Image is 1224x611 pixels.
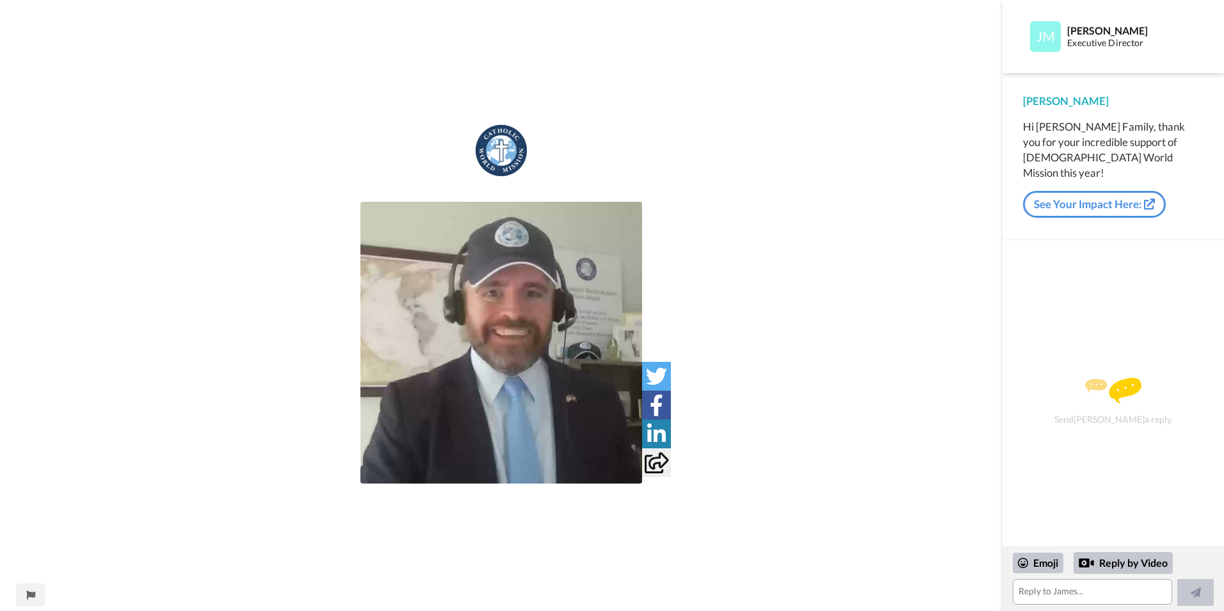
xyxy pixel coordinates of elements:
[1085,378,1141,403] img: message.svg
[476,125,527,176] img: 23c181ca-9a08-45cd-9316-7e7b7bb71f46
[1023,191,1166,218] a: See Your Impact Here:
[1020,263,1207,540] div: Send [PERSON_NAME] a reply.
[1074,552,1173,574] div: Reply by Video
[1030,21,1061,52] img: Profile Image
[1067,24,1203,37] div: [PERSON_NAME]
[360,202,642,484] img: acbe1850-df58-4ad8-9476-0617c0464ee9-thumb.jpg
[1023,119,1204,181] div: Hi [PERSON_NAME] Family, thank you for your incredible support of [DEMOGRAPHIC_DATA] World Missio...
[1023,94,1204,109] div: [PERSON_NAME]
[1079,555,1094,571] div: Reply by Video
[1067,38,1203,49] div: Executive Director
[1013,553,1063,573] div: Emoji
